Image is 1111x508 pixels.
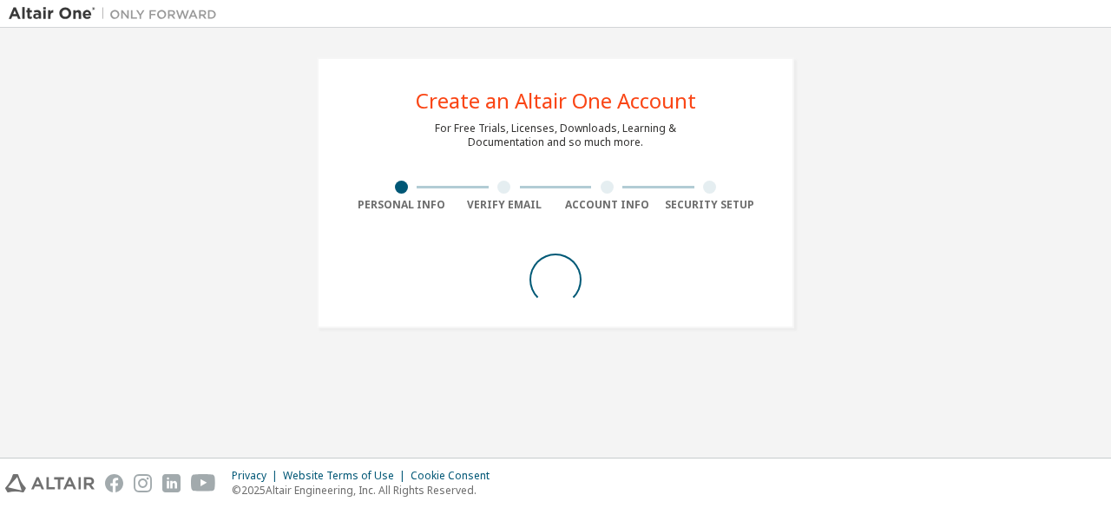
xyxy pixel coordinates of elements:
div: Create an Altair One Account [416,90,696,111]
div: Personal Info [350,198,453,212]
img: linkedin.svg [162,474,181,492]
div: Security Setup [659,198,762,212]
div: Verify Email [453,198,556,212]
p: © 2025 Altair Engineering, Inc. All Rights Reserved. [232,483,500,498]
img: altair_logo.svg [5,474,95,492]
div: Website Terms of Use [283,469,411,483]
div: For Free Trials, Licenses, Downloads, Learning & Documentation and so much more. [435,122,676,149]
img: instagram.svg [134,474,152,492]
img: facebook.svg [105,474,123,492]
img: Altair One [9,5,226,23]
img: youtube.svg [191,474,216,492]
div: Privacy [232,469,283,483]
div: Account Info [555,198,659,212]
div: Cookie Consent [411,469,500,483]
